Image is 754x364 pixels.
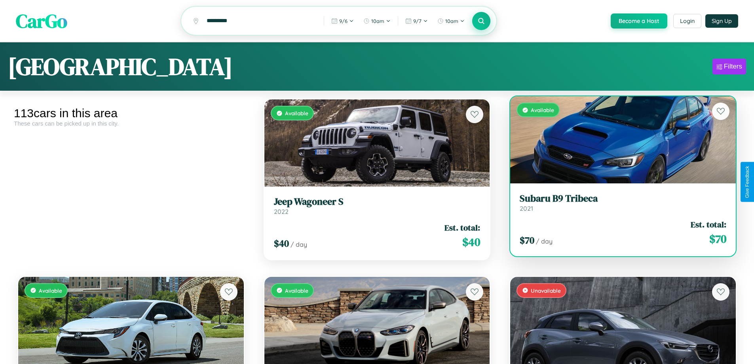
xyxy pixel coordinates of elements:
[444,222,480,233] span: Est. total:
[274,208,289,215] span: 2022
[531,107,554,113] span: Available
[359,15,395,27] button: 10am
[520,193,726,204] h3: Subaru B9 Tribeca
[291,240,307,248] span: / day
[536,237,553,245] span: / day
[413,18,422,24] span: 9 / 7
[274,196,481,215] a: Jeep Wagoneer S2022
[285,287,308,294] span: Available
[709,231,726,247] span: $ 70
[673,14,701,28] button: Login
[8,50,233,83] h1: [GEOGRAPHIC_DATA]
[274,196,481,208] h3: Jeep Wagoneer S
[401,15,432,27] button: 9/7
[724,63,742,71] div: Filters
[520,204,533,212] span: 2021
[371,18,384,24] span: 10am
[433,15,469,27] button: 10am
[611,13,667,29] button: Become a Host
[14,120,248,127] div: These cars can be picked up in this city.
[339,18,348,24] span: 9 / 6
[39,287,62,294] span: Available
[705,14,738,28] button: Sign Up
[520,234,534,247] span: $ 70
[274,237,289,250] span: $ 40
[327,15,358,27] button: 9/6
[712,59,746,74] button: Filters
[520,193,726,212] a: Subaru B9 Tribeca2021
[745,166,750,198] div: Give Feedback
[462,234,480,250] span: $ 40
[691,219,726,230] span: Est. total:
[445,18,458,24] span: 10am
[285,110,308,116] span: Available
[14,107,248,120] div: 113 cars in this area
[16,8,67,34] span: CarGo
[531,287,561,294] span: Unavailable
